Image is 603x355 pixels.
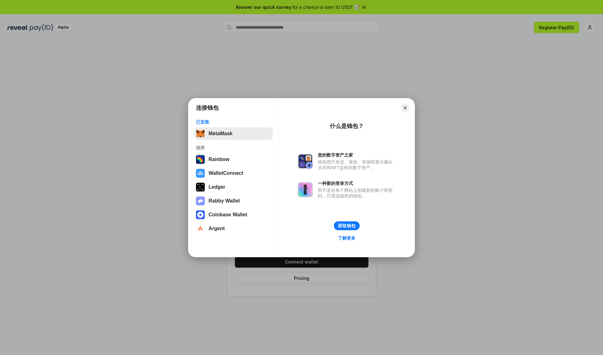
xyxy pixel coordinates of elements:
[196,197,205,205] img: svg+xml,%3Csvg%20xmlns%3D%22http%3A%2F%2Fwww.w3.org%2F2000%2Fsvg%22%20fill%3D%22none%22%20viewBox...
[318,187,396,199] div: 而不是在每个网站上创建新的账户和密码，只需连接您的钱包。
[194,127,273,140] button: MetaMask
[338,235,356,241] div: 了解更多
[209,226,225,231] div: Argent
[298,154,313,169] img: svg+xml,%3Csvg%20xmlns%3D%22http%3A%2F%2Fwww.w3.org%2F2000%2Fsvg%22%20fill%3D%22none%22%20viewBox...
[209,198,240,204] div: Rabby Wallet
[196,119,271,125] div: 已安装
[334,221,360,230] button: 获取钱包
[194,222,273,235] button: Argent
[209,131,232,136] div: MetaMask
[194,153,273,166] button: Rainbow
[196,104,219,112] h1: 连接钱包
[194,208,273,221] button: Coinbase Wallet
[194,195,273,207] button: Rabby Wallet
[194,167,273,180] button: WalletConnect
[194,181,273,193] button: Ledger
[334,234,359,242] a: 了解更多
[209,170,243,176] div: WalletConnect
[318,159,396,170] div: 钱包用于发送、接收、存储和显示像以太坊和NFT这样的数字资产。
[401,103,410,112] button: Close
[209,212,247,218] div: Coinbase Wallet
[196,129,205,138] img: svg+xml,%3Csvg%20fill%3D%22none%22%20height%3D%2233%22%20viewBox%3D%220%200%2035%2033%22%20width%...
[196,183,205,191] img: svg+xml,%3Csvg%20xmlns%3D%22http%3A%2F%2Fwww.w3.org%2F2000%2Fsvg%22%20width%3D%2228%22%20height%3...
[338,223,356,229] div: 获取钱包
[330,122,364,130] div: 什么是钱包？
[196,210,205,219] img: svg+xml,%3Csvg%20width%3D%2228%22%20height%3D%2228%22%20viewBox%3D%220%200%2028%2028%22%20fill%3D...
[298,182,313,197] img: svg+xml,%3Csvg%20xmlns%3D%22http%3A%2F%2Fwww.w3.org%2F2000%2Fsvg%22%20fill%3D%22none%22%20viewBox...
[318,152,396,158] div: 您的数字资产之家
[196,169,205,178] img: svg+xml,%3Csvg%20width%3D%2228%22%20height%3D%2228%22%20viewBox%3D%220%200%2028%2028%22%20fill%3D...
[209,184,225,190] div: Ledger
[196,145,271,151] div: 推荐
[318,180,396,186] div: 一种新的登录方式
[196,224,205,233] img: svg+xml,%3Csvg%20width%3D%2228%22%20height%3D%2228%22%20viewBox%3D%220%200%2028%2028%22%20fill%3D...
[209,157,230,162] div: Rainbow
[196,155,205,164] img: svg+xml,%3Csvg%20width%3D%22120%22%20height%3D%22120%22%20viewBox%3D%220%200%20120%20120%22%20fil...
